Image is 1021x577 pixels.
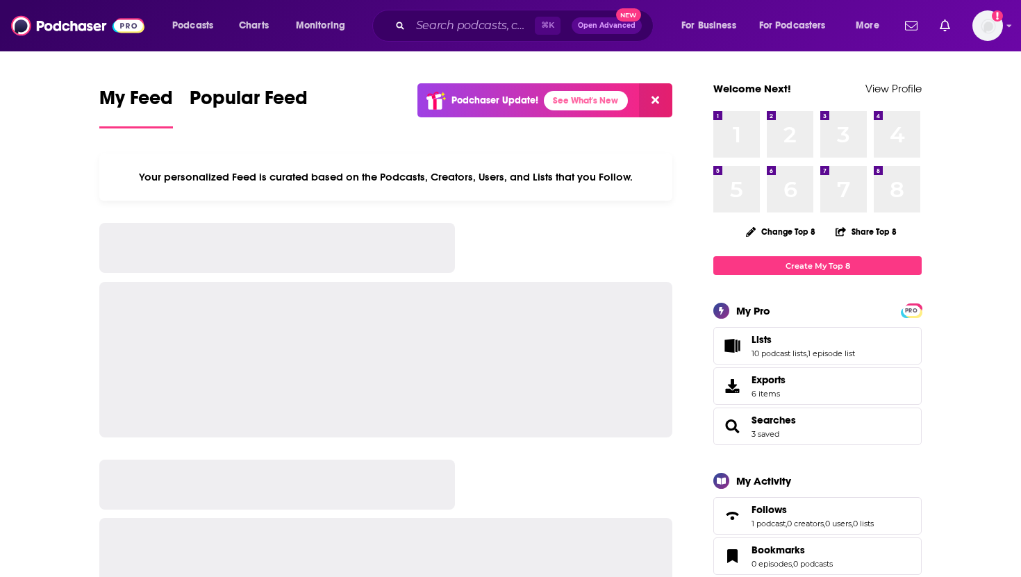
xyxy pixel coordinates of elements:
a: 0 episodes [752,559,792,569]
button: Show profile menu [972,10,1003,41]
div: My Pro [736,304,770,317]
div: Search podcasts, credits, & more... [385,10,667,42]
span: Lists [752,333,772,346]
a: PRO [903,305,920,315]
div: My Activity [736,474,791,487]
span: , [786,519,787,528]
p: Podchaser Update! [451,94,538,106]
button: open menu [163,15,231,37]
button: open menu [286,15,363,37]
a: See What's New [544,91,628,110]
span: Bookmarks [713,537,922,575]
button: open menu [846,15,897,37]
img: User Profile [972,10,1003,41]
span: Searches [713,408,922,445]
span: New [616,8,641,22]
a: Exports [713,367,922,405]
button: Change Top 8 [738,223,824,240]
span: ⌘ K [535,17,561,35]
a: 1 episode list [808,349,855,358]
button: Open AdvancedNew [572,17,642,34]
span: PRO [903,306,920,316]
button: Share Top 8 [835,218,897,245]
span: Logged in as systemsteam [972,10,1003,41]
a: Bookmarks [718,546,746,566]
button: open menu [672,15,754,37]
span: , [806,349,808,358]
span: Lists [713,327,922,365]
a: Create My Top 8 [713,256,922,275]
div: Your personalized Feed is curated based on the Podcasts, Creators, Users, and Lists that you Follow. [99,153,672,201]
a: 0 users [825,519,852,528]
a: Lists [752,333,855,346]
span: More [856,16,879,35]
span: My Feed [99,86,173,118]
span: Bookmarks [752,544,805,556]
a: Show notifications dropdown [934,14,956,37]
button: open menu [750,15,846,37]
span: Charts [239,16,269,35]
a: My Feed [99,86,173,128]
span: Exports [752,374,786,386]
a: Show notifications dropdown [899,14,923,37]
a: 0 lists [853,519,874,528]
a: Searches [718,417,746,436]
a: 1 podcast [752,519,786,528]
a: 0 creators [787,519,824,528]
a: Popular Feed [190,86,308,128]
a: Charts [230,15,277,37]
img: Podchaser - Follow, Share and Rate Podcasts [11,12,144,39]
span: Open Advanced [578,22,636,29]
input: Search podcasts, credits, & more... [410,15,535,37]
a: View Profile [865,82,922,95]
a: Follows [752,503,874,516]
span: For Podcasters [759,16,826,35]
span: Exports [718,376,746,396]
span: Podcasts [172,16,213,35]
span: For Business [681,16,736,35]
span: , [792,559,793,569]
span: 6 items [752,389,786,399]
a: 3 saved [752,429,779,439]
a: Bookmarks [752,544,833,556]
span: Popular Feed [190,86,308,118]
span: Follows [713,497,922,535]
span: , [852,519,853,528]
span: , [824,519,825,528]
a: 10 podcast lists [752,349,806,358]
span: Monitoring [296,16,345,35]
a: 0 podcasts [793,559,833,569]
a: Lists [718,336,746,356]
span: Follows [752,503,787,516]
svg: Add a profile image [992,10,1003,22]
a: Searches [752,414,796,426]
a: Follows [718,506,746,526]
a: Welcome Next! [713,82,791,95]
